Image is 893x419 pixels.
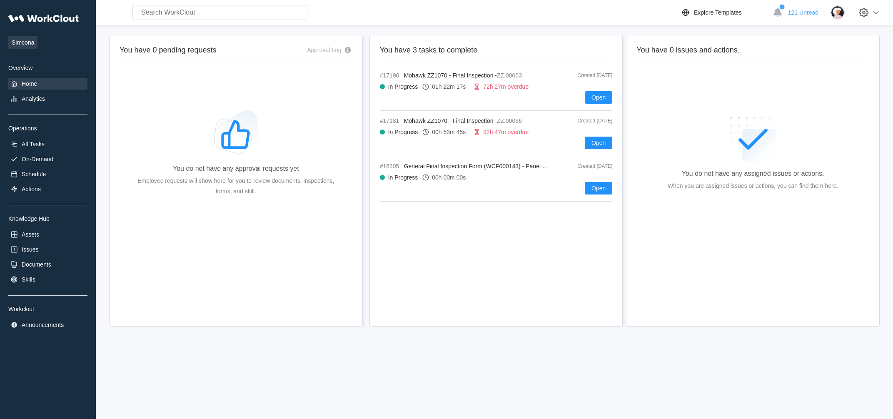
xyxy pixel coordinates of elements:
[8,183,87,195] a: Actions
[22,276,35,283] div: Skills
[132,5,307,20] input: Search WorkClout
[636,45,869,55] h2: You have 0 issues and actions.
[8,319,87,331] a: Announcements
[8,259,87,270] a: Documents
[432,174,466,181] div: 00h 00m 00s
[22,80,37,87] div: Home
[8,229,87,240] a: Assets
[22,186,41,192] div: Actions
[8,65,87,71] div: Overview
[8,168,87,180] a: Schedule
[22,141,45,147] div: All Tasks
[8,153,87,165] a: On-Demand
[388,83,418,90] div: In Progress
[388,129,418,135] div: In Progress
[8,138,87,150] a: All Tasks
[8,274,87,285] a: Skills
[22,246,38,253] div: Issues
[483,83,529,90] div: 72h 27m overdue
[8,125,87,132] div: Operations
[585,91,612,104] button: Open
[831,5,845,20] img: user-4.png
[8,215,87,222] div: Knowledge Hub
[682,170,824,177] div: You do not have any assigned issues or actions.
[585,137,612,149] button: Open
[22,231,39,238] div: Assets
[558,118,612,124] div: Created [DATE]
[591,140,606,146] span: Open
[8,78,87,90] a: Home
[591,95,606,100] span: Open
[8,306,87,312] div: Workclout
[133,176,339,197] div: Employee requests will show here for you to review documents, inspections, forms, and skill.
[22,171,46,177] div: Schedule
[380,72,401,79] span: #17190
[497,72,522,79] mark: ZZ.00063
[404,117,497,124] span: Mohawk ZZ1070 - Final Inspection -
[8,244,87,255] a: Issues
[307,47,342,53] div: Approval Log
[22,322,64,328] div: Announcements
[432,83,466,90] div: 01h 22m 17s
[788,9,818,16] span: 121 Unread
[668,181,838,191] div: When you are assigned issues or actions, you can find them here.
[694,9,742,16] div: Explore Templates
[432,129,466,135] div: 00h 53m 45s
[404,72,497,79] span: Mohawk ZZ1070 - Final Inspection -
[173,165,299,172] div: You do not have any approval requests yet
[22,156,53,162] div: On-Demand
[585,182,612,195] button: Open
[380,45,613,55] h2: You have 3 tasks to complete
[591,185,606,191] span: Open
[681,7,768,17] a: Explore Templates
[22,261,51,268] div: Documents
[483,129,529,135] div: 92h 47m overdue
[558,163,612,169] div: Created [DATE]
[120,45,217,55] h2: You have 0 pending requests
[8,93,87,105] a: Analytics
[22,95,45,102] div: Analytics
[380,117,401,124] span: #17181
[497,117,522,124] mark: ZZ.00066
[380,163,401,170] span: #16305
[8,36,37,49] span: Simcona
[388,174,418,181] div: In Progress
[404,163,614,170] span: General Final Inspection Form (WCF000143) - Panel Build Inspection - ... - ... - ...
[558,72,612,78] div: Created [DATE]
